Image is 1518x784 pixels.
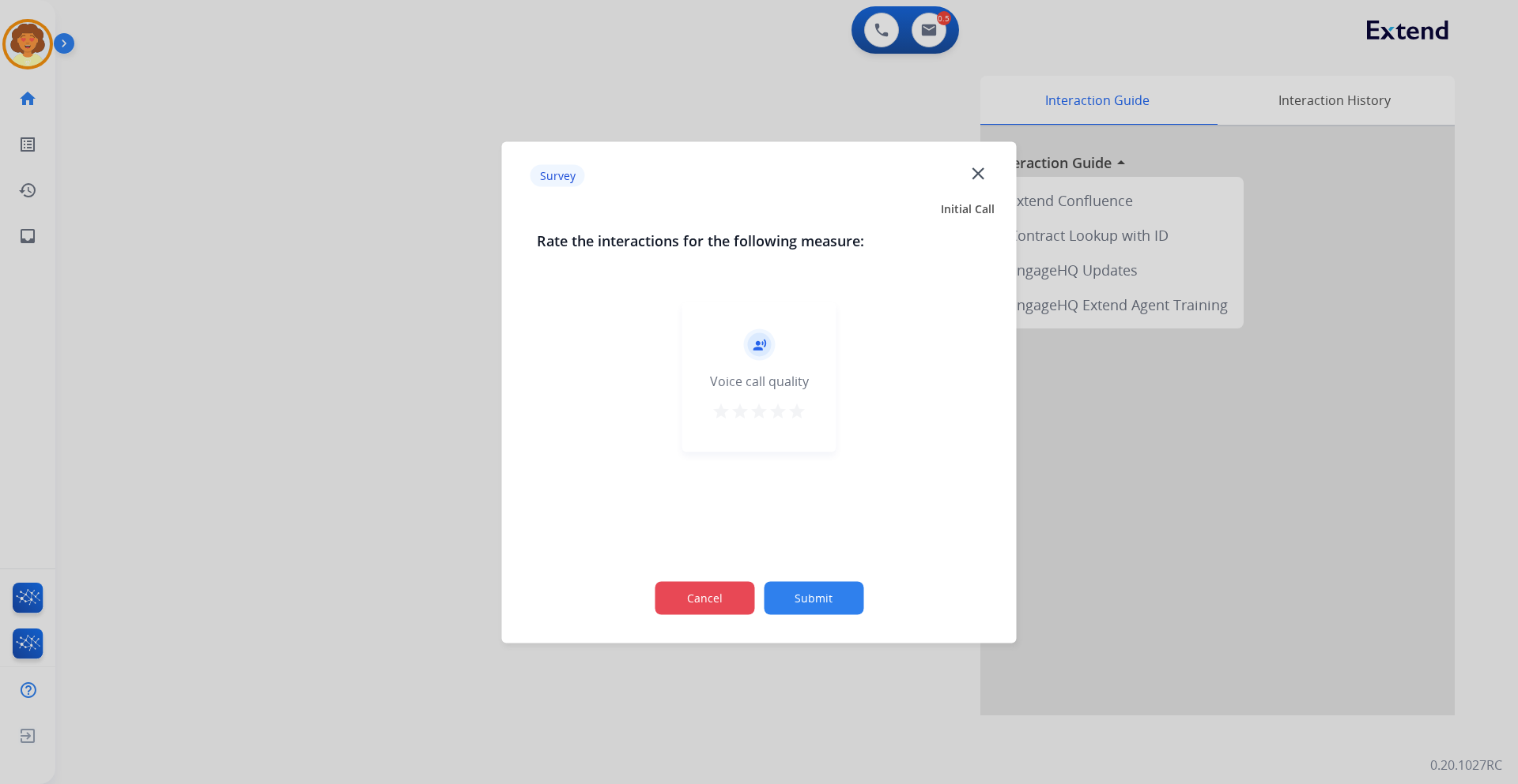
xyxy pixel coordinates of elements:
[731,401,750,420] mat-icon: star
[531,165,585,187] p: Survey
[712,401,731,420] mat-icon: star
[1430,756,1502,775] p: 0.20.1027RC
[655,581,754,614] button: Cancel
[752,337,766,351] mat-icon: record_voice_over
[750,401,768,420] mat-icon: star
[941,201,995,216] span: Initial Call
[968,163,988,183] mat-icon: close
[537,229,982,251] h3: Rate the interactions for the following measure:
[768,401,787,420] mat-icon: star
[787,401,806,420] mat-icon: star
[764,581,863,614] button: Submit
[710,371,809,390] div: Voice call quality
